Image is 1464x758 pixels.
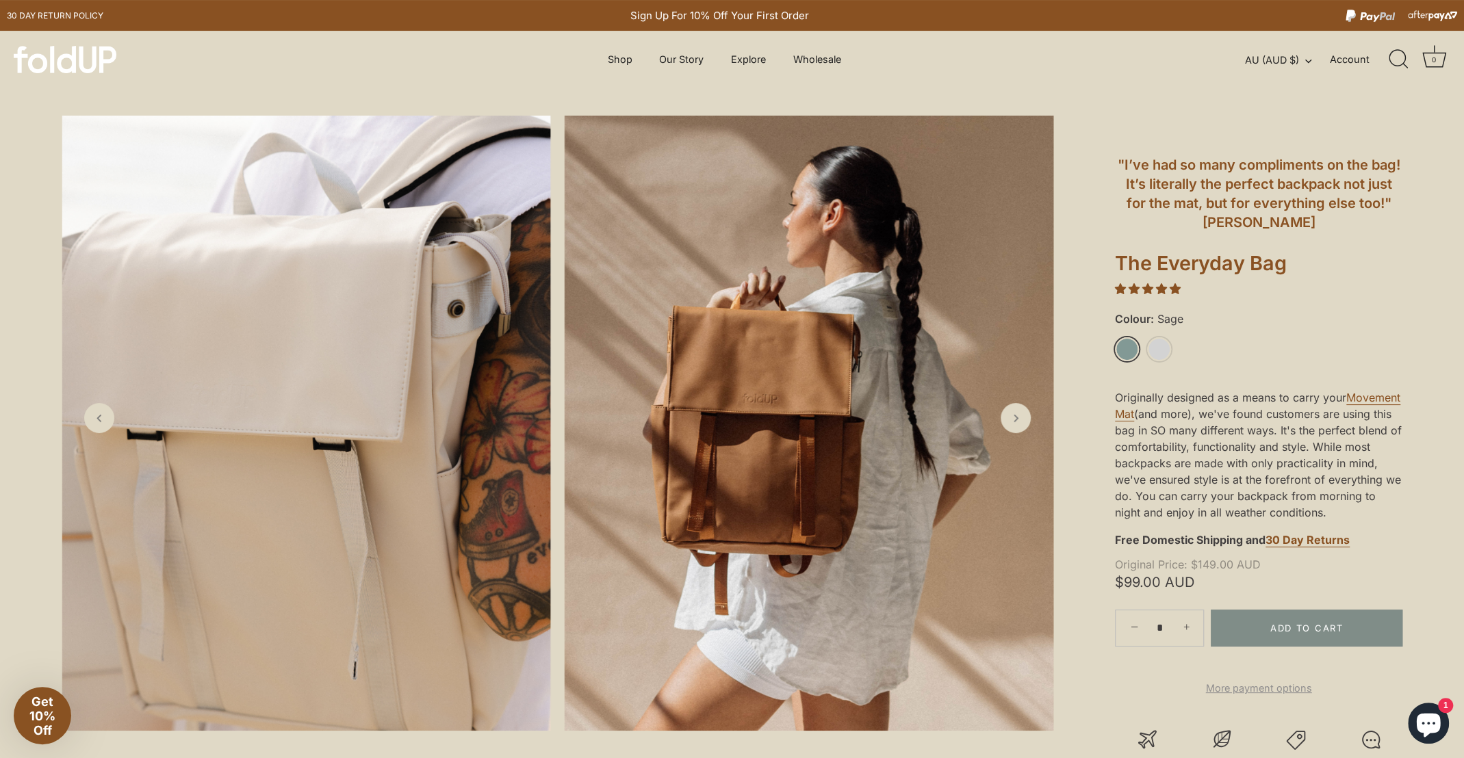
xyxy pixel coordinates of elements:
[1147,337,1171,361] a: Light Grey
[1173,612,1203,642] a: +
[1115,533,1266,547] strong: Free Domestic Shipping and
[1115,337,1139,361] a: Sage
[1115,559,1398,570] span: $149.00 AUD
[574,47,875,73] div: Primary navigation
[1148,609,1170,647] input: Quantity
[781,47,853,73] a: Wholesale
[1115,313,1402,326] label: Colour:
[1404,703,1453,747] inbox-online-store-chat: Shopify online store chat
[1001,403,1031,433] a: Next slide
[1154,313,1183,326] span: Sage
[1245,54,1326,66] button: AU (AUD $)
[1211,610,1402,646] button: Add to Cart
[14,687,71,744] div: Get 10% Off
[84,403,114,433] a: Previous slide
[1115,155,1402,232] h6: "I’ve had so many compliments on the bag! It’s literally the perfect backpack not just for the ma...
[1115,251,1402,281] h1: The Everyday Bag
[1266,533,1350,547] strong: 30 Day Returns
[1115,680,1402,696] a: More payment options
[1118,612,1148,642] a: −
[7,8,103,24] a: 30 day Return policy
[1115,389,1402,521] p: Originally designed as a means to carry your (and more), we've found customers are using this bag...
[596,47,645,73] a: Shop
[565,116,1054,731] img: Rust Everyday Bag
[1115,282,1181,296] span: 4.97 stars
[1383,44,1413,75] a: Search
[647,47,716,73] a: Our Story
[1266,533,1350,547] a: 30 Day Returns
[1115,577,1402,588] span: $99.00 AUD
[719,47,778,73] a: Explore
[1419,44,1449,75] a: Cart
[1427,53,1441,66] div: 0
[1330,51,1394,68] a: Account
[29,694,55,737] span: Get 10% Off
